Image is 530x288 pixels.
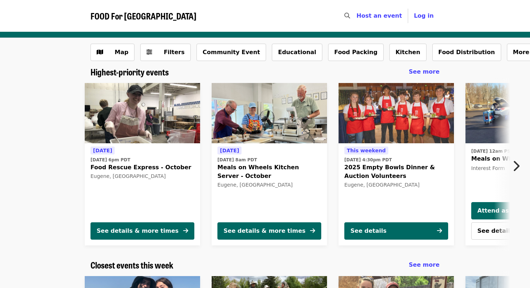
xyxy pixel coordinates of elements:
[217,222,321,240] button: See details & more times
[115,49,128,56] span: Map
[409,261,440,269] a: See more
[409,67,440,76] a: See more
[97,49,103,56] i: map icon
[85,83,200,144] img: Food Rescue Express - October organized by FOOD For Lane County
[310,227,315,234] i: arrow-right icon
[432,44,501,61] button: Food Distribution
[409,68,440,75] span: See more
[339,83,454,245] a: See details for "2025 Empty Bowls Dinner & Auction Volunteers"
[212,83,327,144] img: Meals on Wheels Kitchen Server - October organized by FOOD For Lane County
[344,182,448,188] div: Eugene, [GEOGRAPHIC_DATA]
[357,12,402,19] a: Host an event
[344,163,448,180] span: 2025 Empty Bowls Dinner & Auction Volunteers
[97,227,178,235] div: See details & more times
[506,156,530,176] button: Next item
[408,9,440,23] button: Log in
[471,148,513,154] time: [DATE] 12am PST
[217,182,321,188] div: Eugene, [GEOGRAPHIC_DATA]
[477,227,513,234] span: See details
[217,163,321,180] span: Meals on Wheels Kitchen Server - October
[90,157,130,163] time: [DATE] 6pm PDT
[414,12,434,19] span: Log in
[512,159,520,173] i: chevron-right icon
[90,65,169,78] span: Highest-priority events
[85,260,445,270] div: Closest events this week
[85,67,445,77] div: Highest-priority events
[183,227,188,234] i: arrow-right icon
[344,12,350,19] i: search icon
[328,44,384,61] button: Food Packing
[90,44,134,61] button: Show map view
[196,44,266,61] button: Community Event
[217,157,257,163] time: [DATE] 8am PDT
[350,227,387,235] div: See details
[164,49,185,56] span: Filters
[272,44,322,61] button: Educational
[344,157,392,163] time: [DATE] 4:30pm PDT
[90,173,194,179] div: Eugene, [GEOGRAPHIC_DATA]
[347,148,386,153] span: This weekend
[220,148,239,153] span: [DATE]
[85,83,200,245] a: See details for "Food Rescue Express - October"
[409,261,440,268] span: See more
[90,163,194,172] span: Food Rescue Express - October
[437,227,442,234] i: arrow-right icon
[90,11,196,21] a: FOOD For [GEOGRAPHIC_DATA]
[389,44,427,61] button: Kitchen
[90,67,169,77] a: Highest-priority events
[344,222,448,240] button: See details
[93,148,112,153] span: [DATE]
[339,83,454,144] img: 2025 Empty Bowls Dinner & Auction Volunteers organized by FOOD For Lane County
[90,222,194,240] button: See details & more times
[90,258,173,271] span: Closest events this week
[90,260,173,270] a: Closest events this week
[146,49,152,56] i: sliders-h icon
[90,9,196,22] span: FOOD For [GEOGRAPHIC_DATA]
[354,7,360,25] input: Search
[471,165,505,171] span: Interest Form
[224,227,305,235] div: See details & more times
[212,83,327,245] a: See details for "Meals on Wheels Kitchen Server - October"
[140,44,191,61] button: Filters (0 selected)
